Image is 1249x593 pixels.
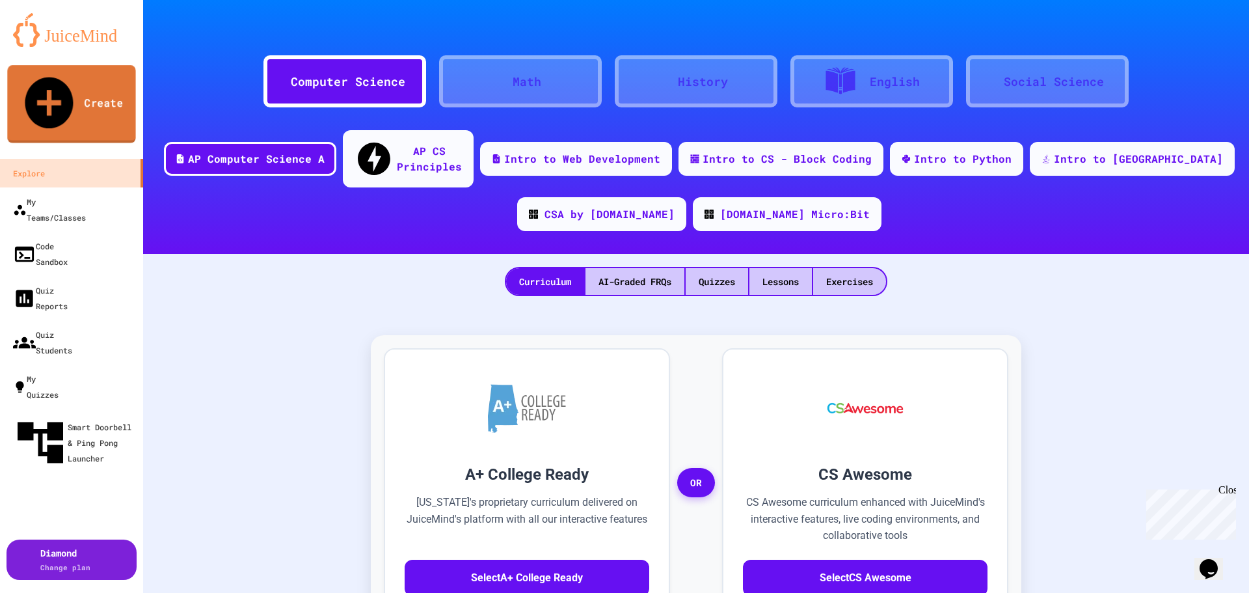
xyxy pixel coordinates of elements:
img: A+ College Ready [488,384,566,433]
h3: A+ College Ready [405,463,649,486]
div: Smart Doorbell & Ping Pong Launcher [13,415,138,470]
img: CS Awesome [814,369,917,447]
div: AI-Graded FRQs [585,268,684,295]
div: Code Sandbox [13,238,68,269]
div: Math [513,73,541,90]
h3: CS Awesome [743,463,987,486]
iframe: chat widget [1141,484,1236,540]
div: Intro to Python [914,151,1012,167]
img: logo-orange.svg [13,13,130,47]
a: Create [7,65,135,143]
button: DiamondChange plan [7,540,137,580]
div: AP Computer Science A [188,151,325,167]
div: Curriculum [506,268,584,295]
div: English [870,73,920,90]
iframe: chat widget [1194,541,1236,580]
div: [DOMAIN_NAME] Micro:Bit [720,206,870,222]
div: Quizzes [686,268,748,295]
div: Intro to Web Development [504,151,660,167]
div: Lessons [749,268,812,295]
div: Social Science [1004,73,1104,90]
div: Diamond [40,546,90,573]
img: CODE_logo_RGB.png [705,210,714,219]
p: [US_STATE]'s proprietary curriculum delivered on JuiceMind's platform with all our interactive fe... [405,494,649,544]
div: Quiz Reports [13,283,68,314]
div: My Quizzes [13,371,59,402]
p: CS Awesome curriculum enhanced with JuiceMind's interactive features, live coding environments, a... [743,494,987,544]
div: CSA by [DOMAIN_NAME] [544,206,675,222]
div: My Teams/Classes [13,194,86,225]
span: Change plan [40,562,90,572]
div: Exercises [813,268,886,295]
div: Computer Science [291,73,405,90]
div: AP CS Principles [397,143,462,174]
div: Intro to CS - Block Coding [703,151,872,167]
img: CODE_logo_RGB.png [529,210,538,219]
span: OR [677,468,715,498]
div: Explore [13,165,45,181]
div: Intro to [GEOGRAPHIC_DATA] [1054,151,1223,167]
div: Quiz Students [13,327,72,358]
div: Chat with us now!Close [5,5,90,83]
div: History [678,73,728,90]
